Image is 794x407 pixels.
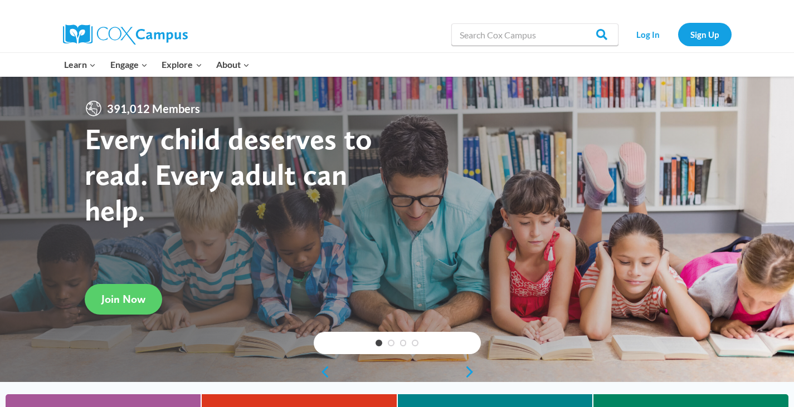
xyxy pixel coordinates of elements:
a: previous [314,365,330,379]
span: About [216,57,250,72]
span: 391,012 Members [103,100,204,117]
a: 2 [388,340,394,346]
span: Engage [110,57,148,72]
a: 4 [412,340,418,346]
a: 1 [376,340,382,346]
strong: Every child deserves to read. Every adult can help. [85,121,372,227]
a: next [464,365,481,379]
nav: Primary Navigation [57,53,257,76]
input: Search Cox Campus [451,23,618,46]
span: Learn [64,57,96,72]
span: Join Now [101,292,145,306]
a: Sign Up [678,23,732,46]
img: Cox Campus [63,24,188,45]
a: Log In [624,23,673,46]
a: Join Now [85,284,162,315]
a: 3 [400,340,407,346]
nav: Secondary Navigation [624,23,732,46]
div: content slider buttons [314,361,481,383]
span: Explore [162,57,202,72]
